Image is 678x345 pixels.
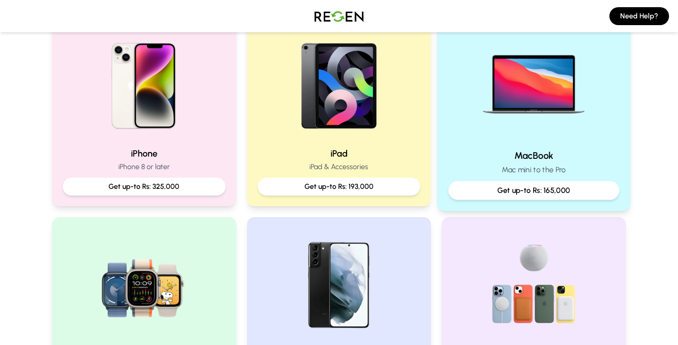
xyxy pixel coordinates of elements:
p: Get up-to Rs: 193,000 [265,181,413,192]
p: Get up-to Rs: 165,000 [456,185,612,196]
img: iPhone [87,25,201,140]
img: Samsung [282,228,396,343]
img: Watch [87,228,201,343]
img: Accessories [477,228,591,343]
img: iPad [282,25,396,140]
p: Mac mini to the Pro [448,164,619,175]
h2: MacBook [448,149,619,162]
p: iPad & Accessories [258,162,421,172]
img: Logo [308,4,370,29]
p: Get up-to Rs: 325,000 [70,181,218,192]
h2: iPhone [63,147,226,160]
button: Need Help? [609,7,669,25]
h2: iPad [258,147,421,160]
p: iPhone 8 or later [63,162,226,172]
img: MacBook [474,21,594,142]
